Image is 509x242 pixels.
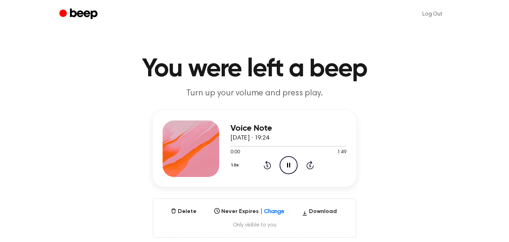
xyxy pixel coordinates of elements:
[59,7,99,21] a: Beep
[230,135,269,141] span: [DATE] · 19:24
[230,124,346,133] h3: Voice Note
[230,159,241,171] button: 1.0x
[168,207,199,216] button: Delete
[337,149,346,156] span: 1:49
[299,207,340,219] button: Download
[230,149,240,156] span: 0:00
[74,57,435,82] h1: You were left a beep
[119,88,390,99] p: Turn up your volume and press play.
[162,222,347,229] span: Only visible to you
[415,6,450,23] a: Log Out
